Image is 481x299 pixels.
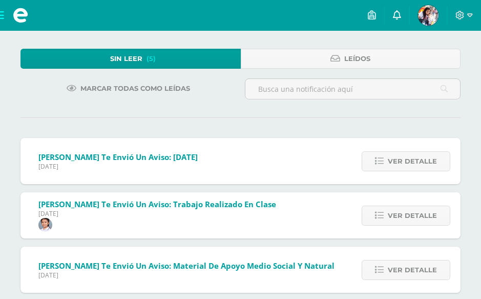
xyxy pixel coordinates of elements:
span: Ver detalle [388,261,437,280]
span: [DATE] [38,209,276,218]
span: Ver detalle [388,152,437,171]
span: [PERSON_NAME] te envió un aviso: Trabajo realizado en clase [38,199,276,209]
span: Sin leer [110,49,142,68]
span: Marcar todas como leídas [80,79,190,98]
a: Sin leer(5) [20,49,241,69]
span: [PERSON_NAME] te envió un aviso: Material de apoyo Medio Social y natural [38,261,334,271]
span: Leídos [344,49,370,68]
span: [DATE] [38,271,334,280]
span: (5) [147,49,156,68]
span: [DATE] [38,162,198,171]
input: Busca una notificación aquí [245,79,461,99]
span: Ver detalle [388,206,437,225]
span: [PERSON_NAME] te envió un aviso: [DATE] [38,152,198,162]
img: 0321528fdb858f2774fb71bada63fc7e.png [418,5,438,26]
a: Marcar todas como leídas [54,78,203,98]
img: 703940210a2257833e3fe4f4e3c18084.png [38,218,52,232]
a: Leídos [241,49,461,69]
